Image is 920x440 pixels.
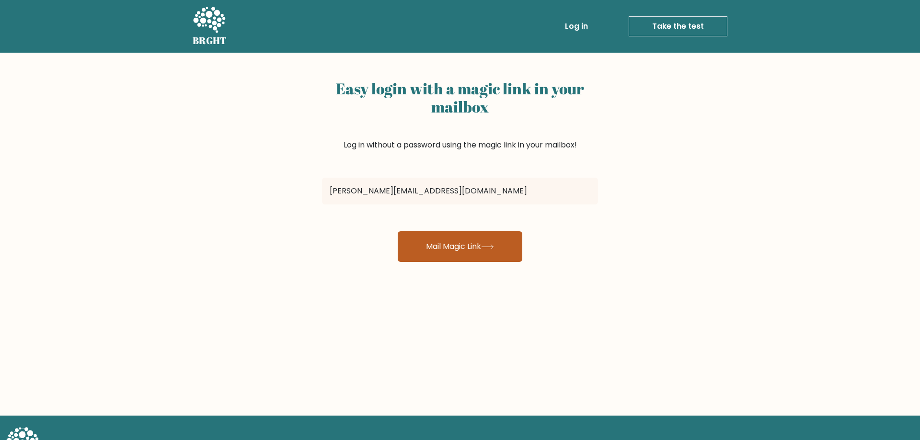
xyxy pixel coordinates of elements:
[322,79,598,116] h2: Easy login with a magic link in your mailbox
[398,231,522,262] button: Mail Magic Link
[193,4,227,49] a: BRGHT
[322,76,598,174] div: Log in without a password using the magic link in your mailbox!
[629,16,727,36] a: Take the test
[193,35,227,46] h5: BRGHT
[322,178,598,204] input: Email
[561,17,592,36] a: Log in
